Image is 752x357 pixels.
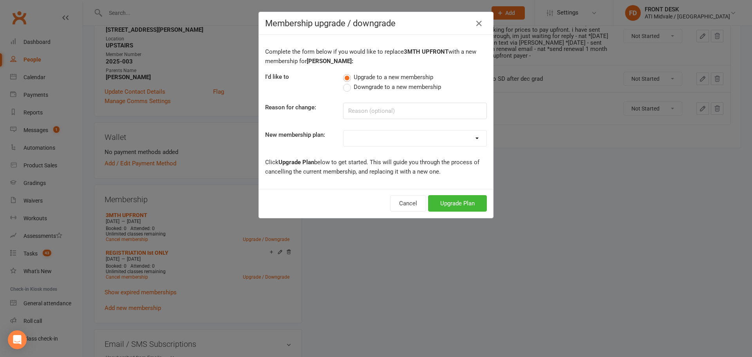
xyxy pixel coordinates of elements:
input: Reason (optional) [343,103,487,119]
span: Downgrade to a new membership [354,82,441,91]
label: Reason for change: [265,103,316,112]
p: Click below to get started. This will guide you through the process of cancelling the current mem... [265,158,487,176]
button: Close [473,17,485,30]
p: Complete the form below if you would like to replace with a new membership for [265,47,487,66]
label: New membership plan: [265,130,325,140]
div: Open Intercom Messenger [8,330,27,349]
b: [PERSON_NAME]: [307,58,353,65]
label: I'd like to [265,72,289,82]
b: 3MTH UPFRONT [404,48,448,55]
button: Cancel [390,195,426,212]
h4: Membership upgrade / downgrade [265,18,487,28]
span: Upgrade to a new membership [354,72,433,81]
b: Upgrade Plan [278,159,314,166]
button: Upgrade Plan [428,195,487,212]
